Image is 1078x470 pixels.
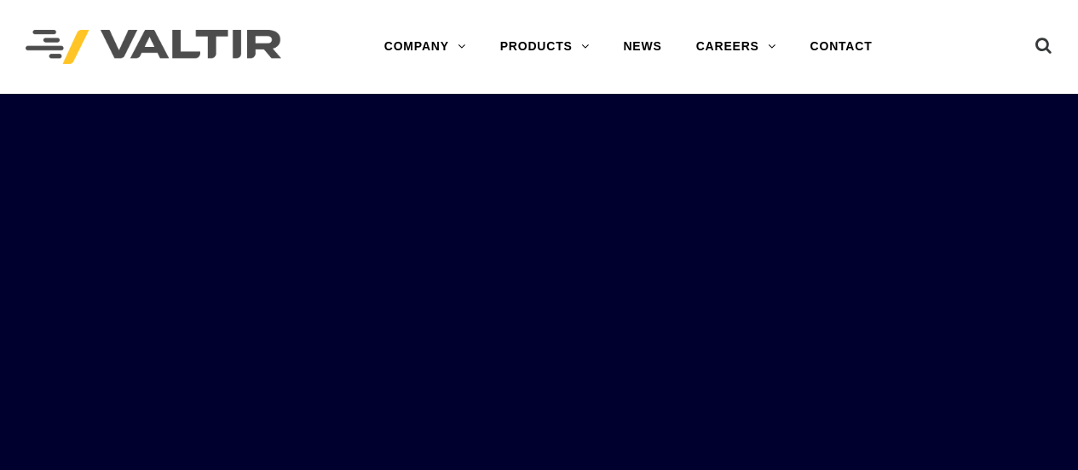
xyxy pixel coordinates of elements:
a: CONTACT [793,30,890,64]
a: CAREERS [679,30,793,64]
a: PRODUCTS [483,30,607,64]
img: Valtir [26,30,281,65]
a: NEWS [606,30,678,64]
a: COMPANY [367,30,483,64]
